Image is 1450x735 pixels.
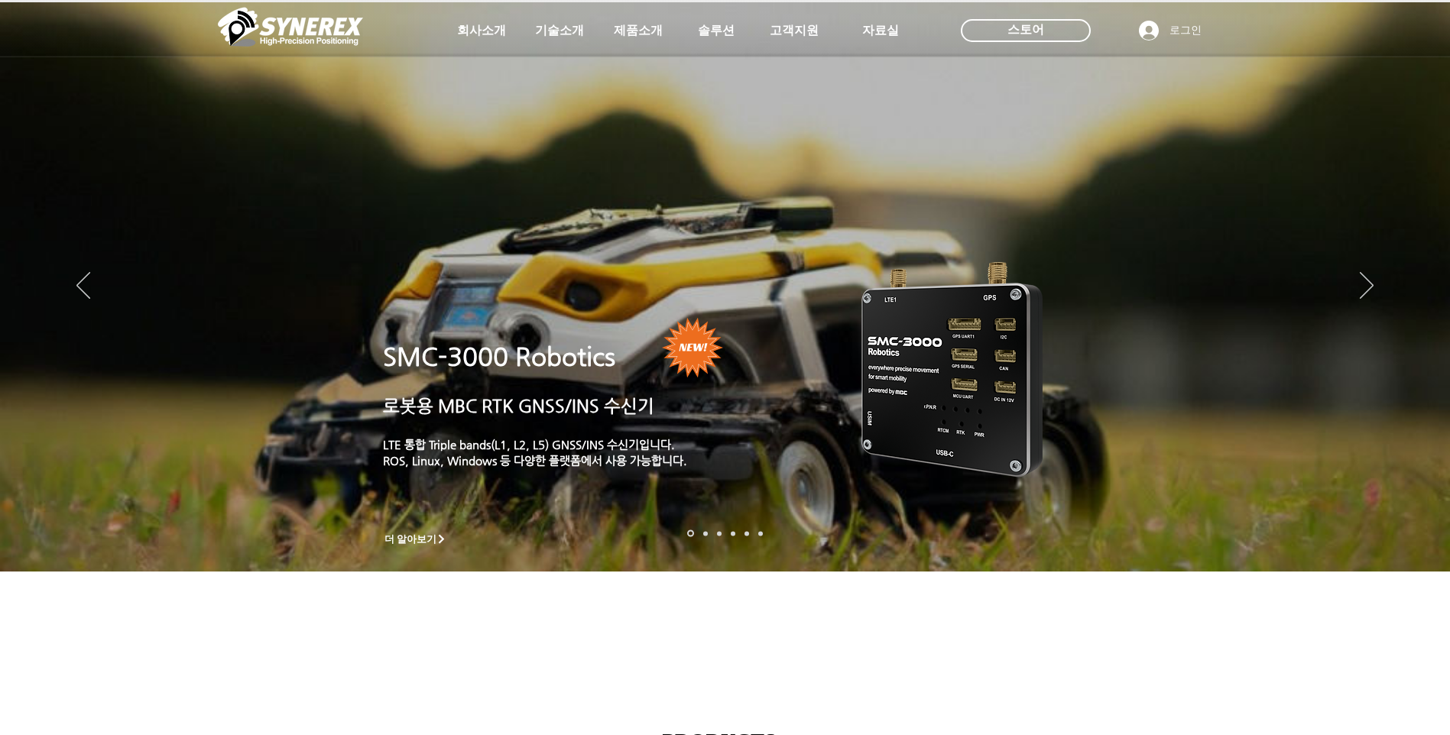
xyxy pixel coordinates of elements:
[756,15,832,46] a: 고객지원
[683,530,767,537] nav: 슬라이드
[457,23,506,39] span: 회사소개
[1164,23,1207,38] span: 로그인
[384,533,437,546] span: 더 알아보기
[535,23,584,39] span: 기술소개
[443,15,520,46] a: 회사소개
[840,239,1066,495] img: KakaoTalk_20241224_155801212.png
[770,23,819,39] span: 고객지원
[383,396,654,416] a: 로봇용 MBC RTK GNSS/INS 수신기
[600,15,676,46] a: 제품소개
[614,23,663,39] span: 제품소개
[1128,16,1212,45] button: 로그인
[758,531,763,536] a: 정밀농업
[698,23,735,39] span: 솔루션
[862,23,899,39] span: 자료실
[218,4,363,50] img: 씨너렉스_White_simbol_대지 1.png
[521,15,598,46] a: 기술소개
[1360,272,1374,301] button: 다음
[961,19,1091,42] div: 스토어
[703,531,708,536] a: 드론 8 - SMC 2000
[1007,21,1044,38] span: 스토어
[744,531,749,536] a: 로봇
[717,531,722,536] a: 측량 IoT
[383,438,675,451] a: LTE 통합 Triple bands(L1, L2, L5) GNSS/INS 수신기입니다.
[378,529,454,549] a: 더 알아보기
[76,272,90,301] button: 이전
[383,454,687,467] a: ROS, Linux, Windows 등 다양한 플랫폼에서 사용 가능합니다.
[678,15,754,46] a: 솔루션
[731,531,735,536] a: 자율주행
[687,530,694,537] a: 로봇- SMC 2000
[383,342,615,371] a: SMC-3000 Robotics
[842,15,919,46] a: 자료실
